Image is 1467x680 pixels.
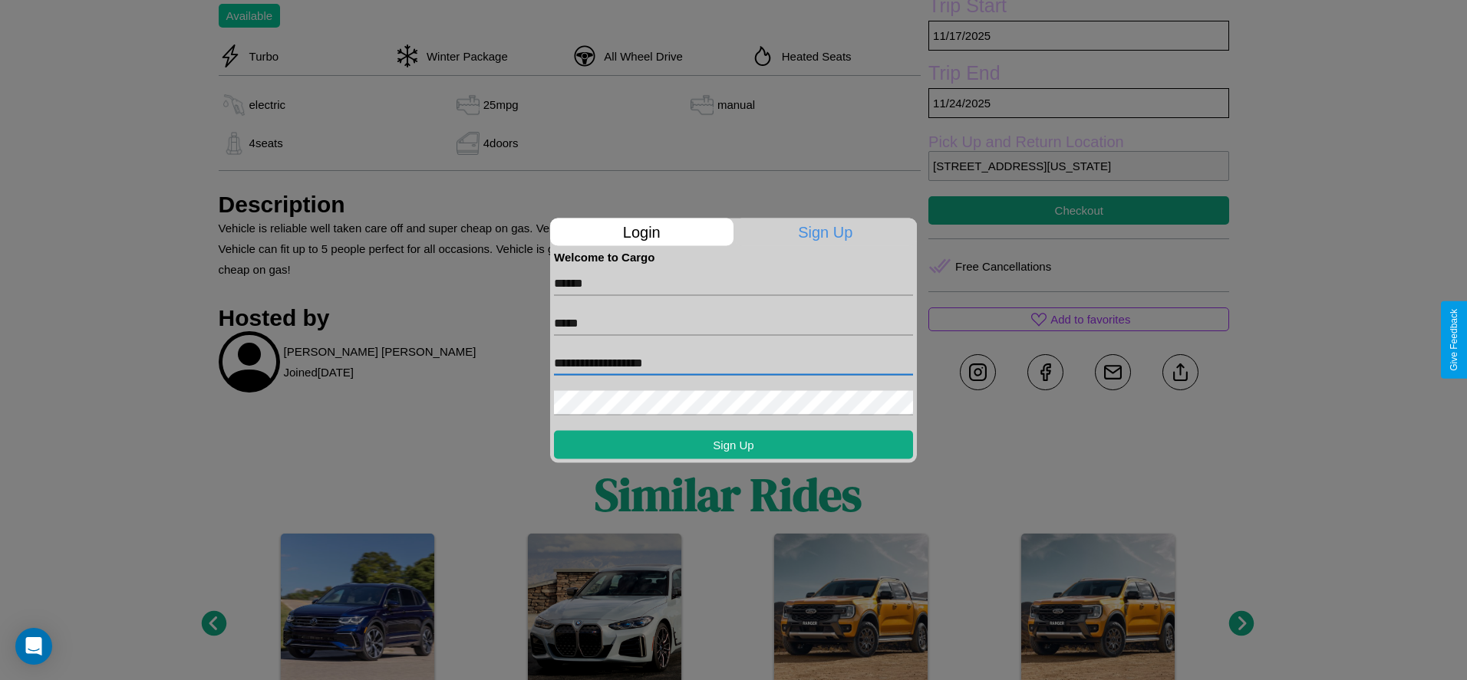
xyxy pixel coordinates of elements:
[15,628,52,665] div: Open Intercom Messenger
[734,218,918,245] p: Sign Up
[1449,309,1459,371] div: Give Feedback
[554,430,913,458] button: Sign Up
[554,250,913,263] h4: Welcome to Cargo
[550,218,733,245] p: Login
